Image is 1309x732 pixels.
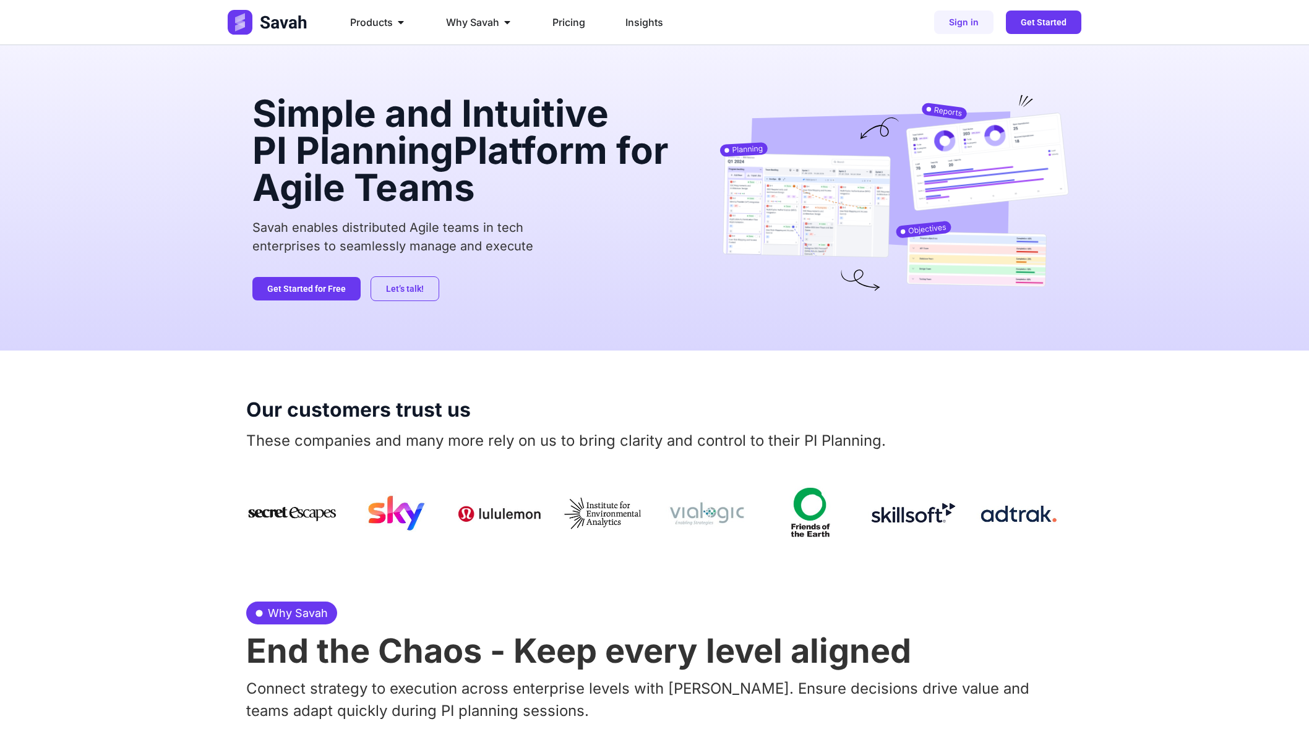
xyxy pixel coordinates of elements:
h2: Simple and Intuitive Platform for Agile Teams [252,95,680,206]
a: Sign in [934,11,994,34]
span: Why Savah [265,605,328,621]
a: Let’s talk! [371,276,439,301]
a: Get Started [1006,11,1081,34]
p: Connect strategy to execution across enterprise levels with [PERSON_NAME]. Ensure decisions drive... [246,678,1063,722]
span: Get Started [1021,18,1067,27]
p: Savah enables distributed Agile teams in tech enterprises to seamlessly manage and execute [252,218,680,255]
a: Insights [625,15,663,30]
span: Why Savah [446,15,499,30]
h2: Our customers trust us [246,400,1063,420]
div: Menu Toggle [340,10,775,35]
h2: End the Chaos - Keep every level aligned [246,634,1063,668]
span: PI Planning [252,128,453,172]
p: These companies and many more rely on us to bring clarity and control to their PI Planning. [246,430,1063,452]
span: Products [350,15,393,30]
span: Sign in [949,18,979,27]
nav: Menu [340,10,775,35]
span: Get Started for Free [267,284,346,293]
a: Pricing [552,15,585,30]
span: Let’s talk! [386,284,424,293]
a: Get Started for Free [252,277,361,300]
